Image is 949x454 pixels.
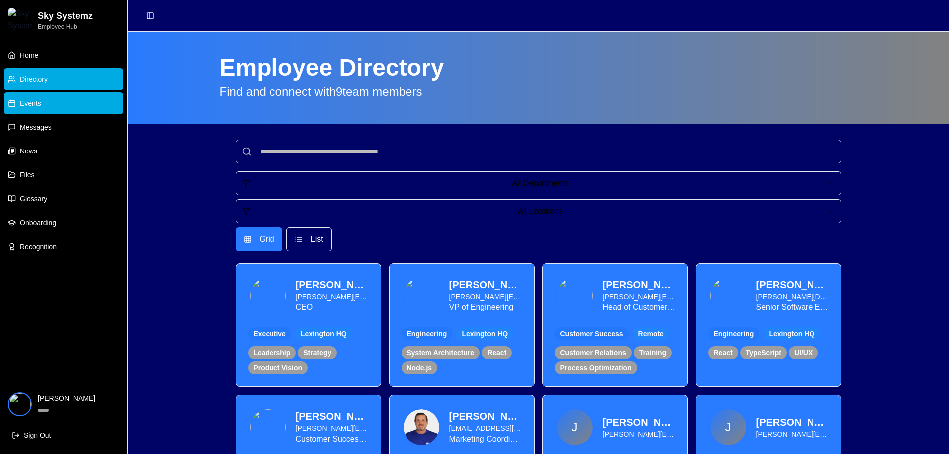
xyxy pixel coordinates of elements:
p: [PERSON_NAME][EMAIL_ADDRESS][PERSON_NAME][DOMAIN_NAME] [296,292,369,302]
p: [PERSON_NAME][DOMAIN_NAME][EMAIL_ADDRESS][PERSON_NAME][DOMAIN_NAME] [756,292,829,302]
div: Leadership [248,346,296,359]
div: Lexington HQ [456,327,513,340]
p: Employee Hub [38,23,93,31]
p: Head of Customer Success [603,302,676,313]
a: Directory [4,68,123,90]
span: Glossary [20,194,47,204]
p: Marketing Coordinator [449,433,522,445]
div: TypeScript [740,346,787,359]
p: Senior Software Engineer [756,302,829,313]
span: Messages [20,122,52,132]
a: [PERSON_NAME][DOMAIN_NAME][PERSON_NAME][PERSON_NAME][DOMAIN_NAME][EMAIL_ADDRESS][PERSON_NAME][DOM... [696,263,841,387]
img: redirect [9,393,31,415]
p: CEO [296,302,369,313]
div: UI/UX [789,346,818,359]
h1: Employee Directory [220,56,857,80]
a: [PERSON_NAME].[PERSON_NAME][PERSON_NAME][EMAIL_ADDRESS][PERSON_NAME][DOMAIN_NAME]VP of Engineerin... [389,263,535,387]
span: News [20,146,37,156]
img: 689f48ba9fedf0f833ff6fd9_Brandon%202.png [404,409,439,445]
span: List [311,233,323,245]
div: Lexington HQ [295,327,352,340]
span: Events [20,98,41,108]
button: Sign Out [8,424,119,446]
button: List [286,227,332,251]
h3: [PERSON_NAME].[PERSON_NAME] [449,278,522,292]
h3: [PERSON_NAME][DOMAIN_NAME][PERSON_NAME] [756,278,829,292]
p: Find and connect with 9 team members [220,84,857,100]
span: Directory [20,74,48,84]
div: React [482,346,512,359]
p: [PERSON_NAME][EMAIL_ADDRESS][PERSON_NAME][DOMAIN_NAME] [756,429,829,439]
a: Events [4,92,123,114]
img: redirect [710,278,746,313]
p: VP of Engineering [449,302,522,313]
p: [PERSON_NAME][EMAIL_ADDRESS][PERSON_NAME][DOMAIN_NAME] [603,292,676,302]
span: Recognition [20,242,57,252]
span: Files [20,170,35,180]
div: Product Vision [248,361,308,374]
a: [PERSON_NAME].[PERSON_NAME][PERSON_NAME][EMAIL_ADDRESS][PERSON_NAME][DOMAIN_NAME]Head of Customer... [542,263,688,387]
h3: [PERSON_NAME] [296,278,369,292]
img: redirect [250,278,286,313]
p: Customer Success Manager [296,433,369,445]
h2: Sky Systemz [38,9,93,23]
p: [PERSON_NAME][EMAIL_ADDRESS][PERSON_NAME][DOMAIN_NAME] [296,423,369,433]
div: Lexington HQ [763,327,820,340]
a: Recognition [4,236,123,258]
p: [PERSON_NAME][EMAIL_ADDRESS][PERSON_NAME][DOMAIN_NAME] [449,292,522,302]
span: J [710,409,746,445]
div: System Architecture [402,346,480,359]
a: Files [4,164,123,186]
div: Process Optimization [555,361,637,374]
div: Customer Relations [555,346,632,359]
a: Messages [4,116,123,138]
p: [PERSON_NAME] [38,393,119,403]
div: Engineering [402,327,453,340]
a: News [4,140,123,162]
a: [PERSON_NAME][PERSON_NAME][EMAIL_ADDRESS][PERSON_NAME][DOMAIN_NAME]CEOExecutiveLexington HQLeader... [236,263,381,387]
p: [PERSON_NAME][EMAIL_ADDRESS][PERSON_NAME][DOMAIN_NAME] [603,429,676,439]
a: Onboarding [4,212,123,234]
div: Remote [633,327,669,340]
span: Sign Out [24,430,51,440]
span: Home [20,50,38,60]
img: redirect [250,409,286,445]
div: React [708,346,738,359]
a: Home [4,44,123,66]
div: Strategy [298,346,337,359]
button: Grid [236,227,282,251]
h3: [PERSON_NAME] [449,409,522,423]
h3: [PERSON_NAME] [756,415,829,429]
img: redirect [557,278,593,313]
img: redirect [404,278,439,313]
img: Sky Systemz [8,8,32,32]
span: J [557,409,593,445]
span: Grid [260,233,274,245]
div: Customer Success [555,327,629,340]
a: Glossary [4,188,123,210]
div: Training [634,346,672,359]
h3: [PERSON_NAME] [603,415,676,429]
span: Onboarding [20,218,56,228]
p: [EMAIL_ADDRESS][DOMAIN_NAME] [449,423,522,433]
div: Executive [248,327,291,340]
h3: [PERSON_NAME].[PERSON_NAME] [603,278,676,292]
div: Node.js [402,361,438,374]
div: Engineering [708,327,760,340]
h3: [PERSON_NAME].[PERSON_NAME] [296,409,369,423]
